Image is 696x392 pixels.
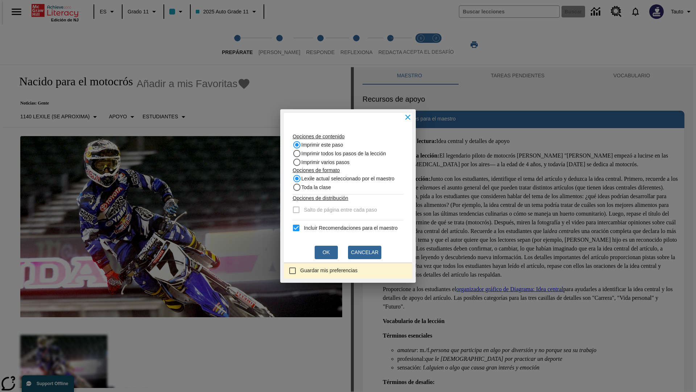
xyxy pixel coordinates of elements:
p: Opciones de formato [293,167,403,174]
p: Opciones de distribución [293,195,403,202]
span: Incluir Recomendaciones para el maestro [304,224,397,232]
span: Toda la clase [301,184,331,191]
span: Salto de página entre cada paso [304,206,377,214]
button: Close [400,109,416,125]
button: Cancelar [348,246,381,259]
span: Imprimir este paso [301,141,343,149]
span: Guardar mis preferencias [300,267,357,274]
span: Lexile actual seleccionado por el maestro [301,175,394,183]
span: Imprimir varios pasos [301,159,349,166]
span: Imprimir todos los pasos de la lección [301,150,386,158]
button: Ok, Se abrirá en una nueva ventana o pestaña [315,246,338,259]
p: Opciones de contenido [293,133,403,140]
